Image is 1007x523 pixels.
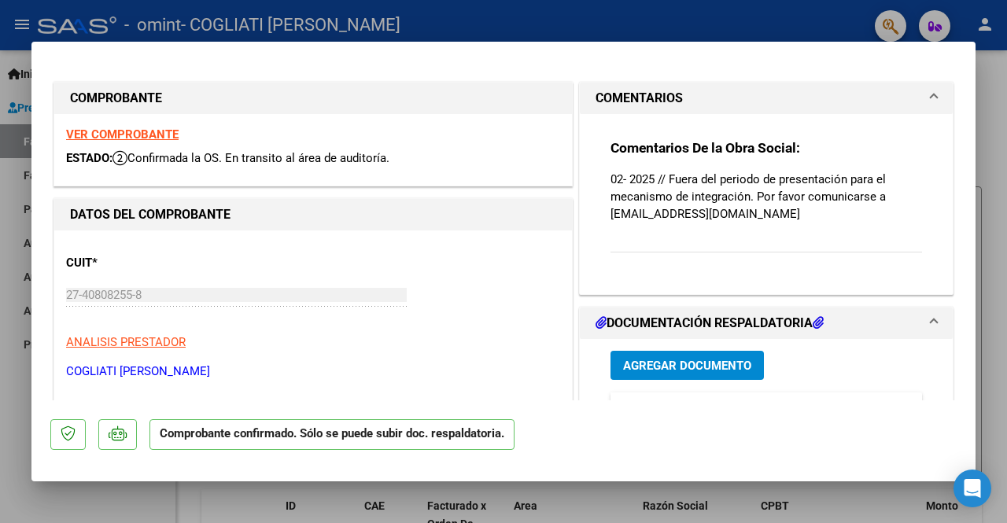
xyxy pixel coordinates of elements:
[870,392,949,426] datatable-header-cell: Subido
[610,140,800,156] strong: Comentarios De la Obra Social:
[66,363,560,381] p: COGLIATI [PERSON_NAME]
[610,392,650,426] datatable-header-cell: ID
[580,83,953,114] mat-expansion-panel-header: COMENTARIOS
[768,392,870,426] datatable-header-cell: Usuario
[623,359,751,373] span: Agregar Documento
[70,207,231,222] strong: DATOS DEL COMPROBANTE
[66,335,186,349] span: ANALISIS PRESTADOR
[149,419,515,450] p: Comprobante confirmado. Sólo se puede subir doc. respaldatoria.
[580,308,953,339] mat-expansion-panel-header: DOCUMENTACIÓN RESPALDATORIA
[954,470,991,507] div: Open Intercom Messenger
[650,392,768,426] datatable-header-cell: Documento
[596,89,683,108] h1: COMENTARIOS
[70,90,162,105] strong: COMPROBANTE
[66,151,113,165] span: ESTADO:
[610,171,922,223] p: 02- 2025 // Fuera del periodo de presentación para el mecanismo de integración. Por favor comunic...
[66,254,214,272] p: CUIT
[610,351,764,380] button: Agregar Documento
[66,127,179,142] a: VER COMPROBANTE
[596,314,824,333] h1: DOCUMENTACIÓN RESPALDATORIA
[580,114,953,294] div: COMENTARIOS
[113,151,389,165] span: Confirmada la OS. En transito al área de auditoría.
